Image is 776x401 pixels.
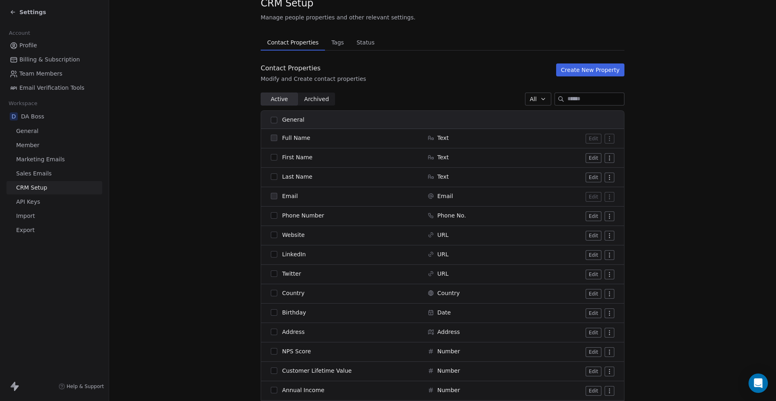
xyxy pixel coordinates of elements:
[6,195,102,209] a: API Keys
[437,386,460,394] span: Number
[282,134,310,142] span: Full Name
[6,224,102,237] a: Export
[282,367,352,375] span: Customer Lifetime Value
[261,75,366,83] div: Modify and Create contact properties
[437,153,449,161] span: Text
[6,181,102,194] a: CRM Setup
[586,289,601,299] button: Edit
[6,153,102,166] a: Marketing Emails
[586,347,601,357] button: Edit
[19,55,80,64] span: Billing & Subscription
[282,289,305,297] span: Country
[31,48,72,53] div: Domain Overview
[19,84,84,92] span: Email Verification Tools
[16,169,52,178] span: Sales Emails
[6,39,102,52] a: Profile
[586,308,601,318] button: Edit
[304,95,329,103] span: Archived
[282,211,324,219] span: Phone Number
[21,112,44,120] span: DA Boss
[437,270,449,278] span: URL
[282,173,312,181] span: Last Name
[437,308,451,317] span: Date
[437,173,449,181] span: Text
[282,347,311,355] span: NPS Score
[282,308,306,317] span: Birthday
[586,250,601,260] button: Edit
[282,386,325,394] span: Annual Income
[16,184,47,192] span: CRM Setup
[353,37,378,48] span: Status
[67,383,104,390] span: Help & Support
[19,70,62,78] span: Team Members
[437,211,466,219] span: Phone No.
[282,328,305,336] span: Address
[586,270,601,279] button: Edit
[437,231,449,239] span: URL
[282,116,304,124] span: General
[282,231,305,239] span: Website
[437,250,449,258] span: URL
[19,8,46,16] span: Settings
[282,153,312,161] span: First Name
[282,270,301,278] span: Twitter
[59,383,104,390] a: Help & Support
[586,367,601,376] button: Edit
[6,139,102,152] a: Member
[10,8,46,16] a: Settings
[261,63,366,73] div: Contact Properties
[16,127,38,135] span: General
[264,37,322,48] span: Contact Properties
[6,81,102,95] a: Email Verification Tools
[16,198,40,206] span: API Keys
[437,367,460,375] span: Number
[6,67,102,80] a: Team Members
[437,134,449,142] span: Text
[282,192,298,200] span: Email
[749,374,768,393] div: Open Intercom Messenger
[16,226,35,234] span: Export
[22,47,28,53] img: tab_domain_overview_orange.svg
[6,209,102,223] a: Import
[530,95,537,103] span: All
[586,211,601,221] button: Edit
[261,13,415,21] span: Manage people properties and other relevant settings.
[5,27,34,39] span: Account
[586,386,601,396] button: Edit
[328,37,347,48] span: Tags
[6,53,102,66] a: Billing & Subscription
[6,125,102,138] a: General
[10,112,18,120] span: D
[80,47,87,53] img: tab_keywords_by_traffic_grey.svg
[586,173,601,182] button: Edit
[437,347,460,355] span: Number
[586,192,601,202] button: Edit
[586,134,601,144] button: Edit
[437,289,460,297] span: Country
[19,41,37,50] span: Profile
[586,328,601,338] button: Edit
[21,21,89,27] div: Domain: [DOMAIN_NAME]
[586,231,601,241] button: Edit
[16,141,40,150] span: Member
[437,328,460,336] span: Address
[16,212,35,220] span: Import
[23,13,40,19] div: v 4.0.24
[437,192,453,200] span: Email
[13,21,19,27] img: website_grey.svg
[13,13,19,19] img: logo_orange.svg
[586,153,601,163] button: Edit
[6,167,102,180] a: Sales Emails
[282,250,306,258] span: LinkedIn
[89,48,136,53] div: Keywords by Traffic
[556,63,624,76] button: Create New Property
[16,155,65,164] span: Marketing Emails
[5,97,41,110] span: Workspace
